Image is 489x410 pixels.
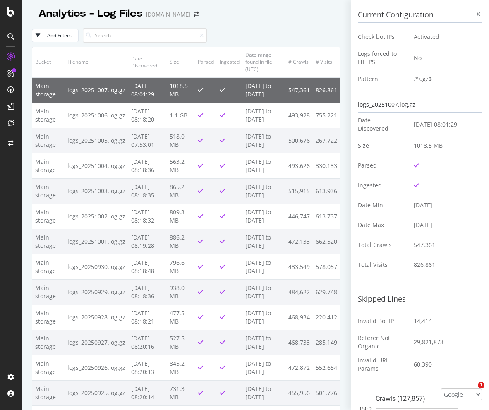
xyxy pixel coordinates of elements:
[407,27,482,47] td: Activated
[407,255,482,275] td: 826,861
[167,204,195,229] td: 809.3 MB
[313,178,340,204] td: 613,936
[167,305,195,330] td: 477.5 MB
[285,279,313,305] td: 484,622
[128,153,167,178] td: [DATE] 08:18:36
[478,382,484,388] span: 1
[285,153,313,178] td: 493,626
[32,355,65,380] td: Main storage
[167,77,195,103] td: 1018.5 MB
[407,47,482,69] td: No
[358,7,482,23] h3: Current Configuration
[407,113,482,136] td: [DATE] 08:01:29
[167,47,195,77] th: Size
[313,279,340,305] td: 629,748
[32,254,65,279] td: Main storage
[313,229,340,254] td: 662,520
[65,279,128,305] td: logs_20250929.log.gz
[376,394,425,402] text: Crawls (127,857)
[358,69,407,89] td: Pattern
[242,254,285,279] td: [DATE] to [DATE]
[358,27,407,47] td: Check bot IPs
[285,178,313,204] td: 515,915
[242,330,285,355] td: [DATE] to [DATE]
[65,355,128,380] td: logs_20250926.log.gz
[47,32,72,39] div: Add Filters
[358,331,407,353] td: Referer Not Organic
[358,136,407,156] td: Size
[32,279,65,305] td: Main storage
[242,128,285,153] td: [DATE] to [DATE]
[217,47,242,77] th: Ingested
[414,317,432,325] span: 14,414
[195,47,217,77] th: Parsed
[128,355,167,380] td: [DATE] 08:20:13
[38,7,143,21] div: Analytics - Log Files
[32,229,65,254] td: Main storage
[65,103,128,128] td: logs_20251006.log.gz
[32,380,65,405] td: Main storage
[167,229,195,254] td: 886.2 MB
[313,355,340,380] td: 552,654
[65,254,128,279] td: logs_20250930.log.gz
[358,47,407,69] td: Logs forced to HTTPS
[313,153,340,178] td: 330,133
[128,305,167,330] td: [DATE] 08:18:21
[358,235,407,255] td: Total Crawls
[358,175,407,195] td: Ingested
[285,254,313,279] td: 433,549
[313,204,340,229] td: 613,737
[65,305,128,330] td: logs_20250928.log.gz
[358,311,407,331] td: Invalid Bot IP
[242,178,285,204] td: [DATE] to [DATE]
[128,47,167,77] th: Date Discovered
[32,153,65,178] td: Main storage
[83,28,207,43] input: Search
[128,279,167,305] td: [DATE] 08:18:36
[285,330,313,355] td: 468,733
[32,47,65,77] th: Bucket
[285,229,313,254] td: 472,133
[242,380,285,405] td: [DATE] to [DATE]
[358,195,407,215] td: Date Min
[242,279,285,305] td: [DATE] to [DATE]
[407,215,482,235] td: [DATE]
[128,204,167,229] td: [DATE] 08:18:32
[358,353,407,376] td: Invalid URL Params
[167,128,195,153] td: 518.0 MB
[242,229,285,254] td: [DATE] to [DATE]
[313,254,340,279] td: 578,057
[65,178,128,204] td: logs_20251003.log.gz
[313,330,340,355] td: 285,149
[358,292,482,307] h3: Skipped Lines
[32,29,79,42] button: Add Filters
[242,355,285,380] td: [DATE] to [DATE]
[407,235,482,255] td: 547,361
[407,136,482,156] td: 1018.5 MB
[128,103,167,128] td: [DATE] 08:18:20
[358,156,407,175] td: Parsed
[65,330,128,355] td: logs_20250927.log.gz
[414,338,443,346] span: 29,821,873
[285,103,313,128] td: 493,928
[32,77,65,103] td: Main storage
[407,195,482,215] td: [DATE]
[407,69,482,89] td: .*\.gz$
[242,103,285,128] td: [DATE] to [DATE]
[242,204,285,229] td: [DATE] to [DATE]
[358,255,407,275] td: Total Visits
[285,305,313,330] td: 468,934
[128,380,167,405] td: [DATE] 08:20:14
[313,128,340,153] td: 267,722
[358,215,407,235] td: Date Max
[65,128,128,153] td: logs_20251005.log.gz
[65,47,128,77] th: Filename
[242,305,285,330] td: [DATE] to [DATE]
[32,128,65,153] td: Main storage
[167,279,195,305] td: 938.0 MB
[167,355,195,380] td: 845.2 MB
[414,360,432,369] span: 60,390
[313,47,340,77] th: # Visits
[285,355,313,380] td: 472,872
[242,153,285,178] td: [DATE] to [DATE]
